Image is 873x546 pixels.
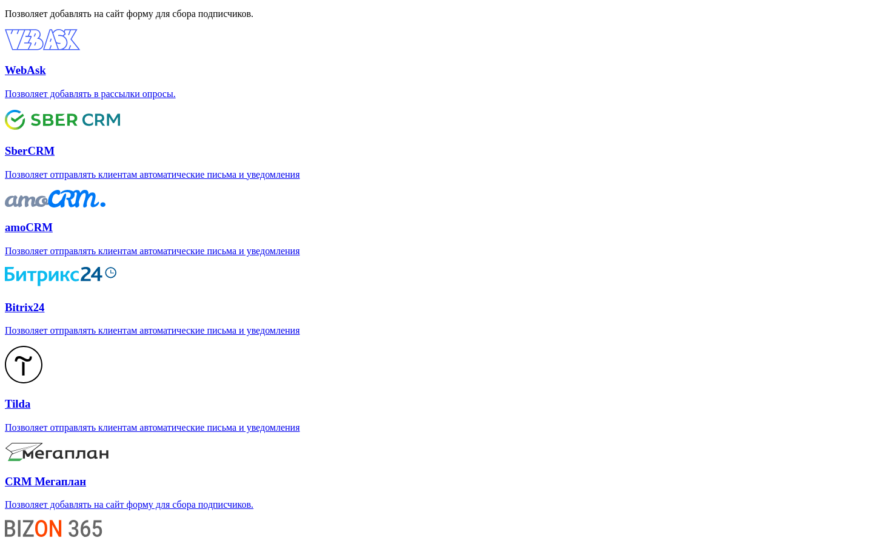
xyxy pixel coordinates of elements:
a: TildaПозволяет отправлять клиентам автоматические письма и уведомления [5,346,868,433]
h3: Bitrix24 [5,301,868,314]
p: Позволяет добавлять на сайт форму для сбора подписчиков. [5,8,868,19]
p: Позволяет добавлять в рассылки опросы. [5,89,868,99]
a: SberCRMПозволяет отправлять клиентам автоматические письма и уведомления [5,109,868,180]
a: WebAskПозволяет добавлять в рассылки опросы. [5,29,868,99]
a: amoCRMПозволяет отправлять клиентам автоматические письма и уведомления [5,190,868,257]
p: Позволяет добавлять на сайт форму для сбора подписчиков. [5,499,868,510]
p: Позволяет отправлять клиентам автоматические письма и уведомления [5,169,868,180]
a: CRM МегапланПозволяет добавлять на сайт форму для сбора подписчиков. [5,443,868,510]
h3: WebAsk [5,64,868,77]
h3: Tilda [5,397,868,411]
p: Позволяет отправлять клиентам автоматические письма и уведомления [5,325,868,336]
h3: SberCRM [5,144,868,158]
h3: CRM Мегаплан [5,475,868,488]
p: Позволяет отправлять клиентам автоматические письма и уведомления [5,246,868,257]
a: Bitrix24Позволяет отправлять клиентам автоматические письма и уведомления [5,266,868,336]
h3: amoCRM [5,221,868,234]
p: Позволяет отправлять клиентам автоматические письма и уведомления [5,422,868,433]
